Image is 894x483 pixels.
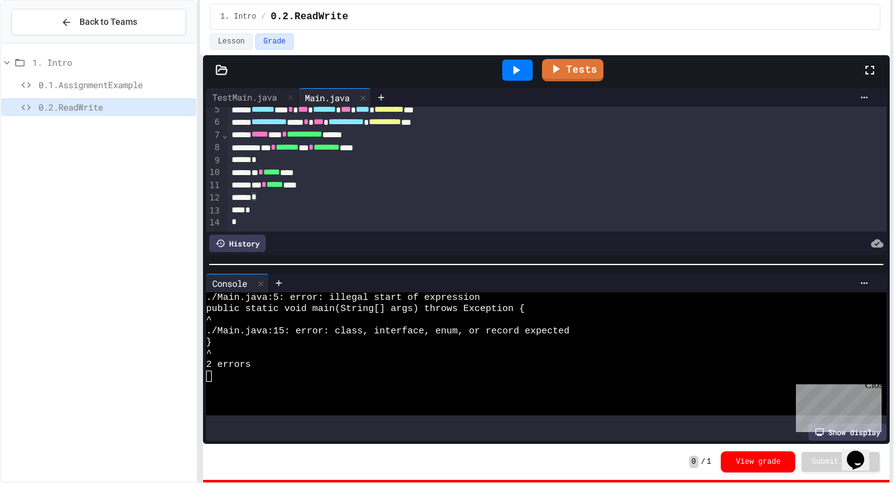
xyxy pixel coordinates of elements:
span: 2 errors [206,359,251,371]
button: Back to Teams [11,9,186,35]
div: 13 [206,205,222,217]
span: 0.2.ReadWrite [271,9,348,24]
span: / [701,457,705,467]
iframe: chat widget [791,379,882,432]
div: TestMain.java [206,91,283,104]
div: 12 [206,192,222,204]
div: 10 [206,166,222,179]
button: View grade [721,451,795,472]
span: ^ [206,348,212,359]
span: ./Main.java:15: error: class, interface, enum, or record expected [206,326,569,337]
span: 0.1.AssignmentExample [38,78,191,91]
div: 6 [206,116,222,129]
span: / [261,12,266,22]
div: Chat with us now!Close [5,5,86,79]
button: Lesson [210,34,253,50]
div: Console [206,274,269,292]
span: 1 [707,457,711,467]
div: 14 [206,217,222,229]
div: TestMain.java [206,88,299,107]
div: Console [206,277,253,290]
span: Fold line [222,130,228,140]
iframe: chat widget [842,433,882,471]
div: Main.java [299,91,356,104]
span: } [206,337,212,348]
div: Show display [808,423,887,441]
div: 11 [206,179,222,192]
a: Tests [542,59,603,81]
div: 9 [206,155,222,167]
div: 5 [206,104,222,116]
div: 8 [206,142,222,154]
span: 0 [689,456,698,468]
span: Back to Teams [79,16,137,29]
button: Submit Answer [801,452,880,472]
span: 1. Intro [32,56,191,69]
div: History [209,235,266,252]
div: Main.java [299,88,371,107]
button: Grade [255,34,294,50]
span: ^ [206,315,212,326]
span: 1. Intro [220,12,256,22]
span: ./Main.java:5: error: illegal start of expression [206,292,480,304]
span: 0.2.ReadWrite [38,101,191,114]
div: 7 [206,129,222,142]
span: public static void main(String[] args) throws Exception { [206,304,525,315]
span: Submit Answer [811,457,870,467]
